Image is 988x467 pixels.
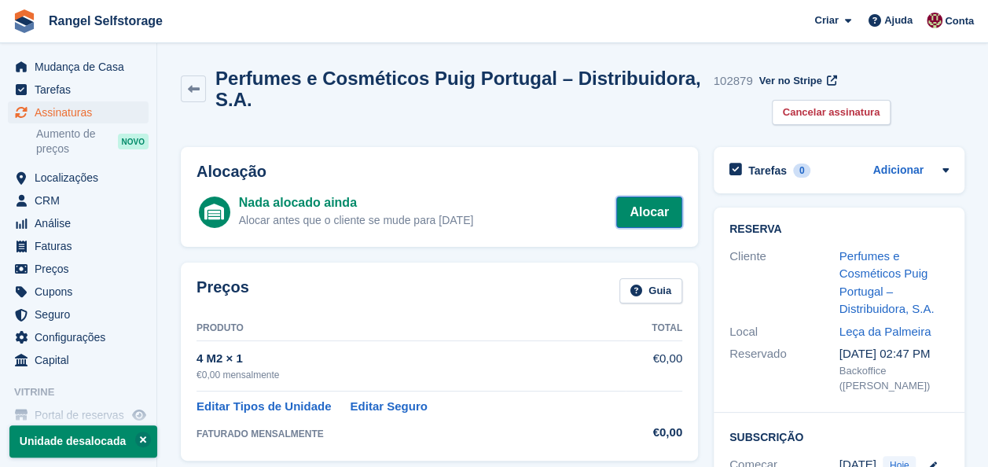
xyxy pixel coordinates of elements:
div: Cliente [729,248,839,318]
a: Ver no Stripe [753,68,840,94]
a: menu [8,326,149,348]
span: Conta [945,13,974,29]
div: €0,00 [626,424,682,442]
span: Tarefas [35,79,129,101]
span: Portal de reservas [35,404,129,426]
div: €0,00 mensalmente [196,368,626,382]
div: 102879 [713,72,752,90]
a: Adicionar [872,162,924,180]
a: menu [8,235,149,257]
div: Alocar antes que o cliente se mude para [DATE] [239,212,474,229]
h2: Perfumes e Cosméticos Puig Portugal – Distribuidora, S.A. [215,68,707,110]
a: menu [8,281,149,303]
a: Leça da Palmeira [839,325,931,338]
div: Reservado [729,345,839,394]
span: Seguro [35,303,129,325]
a: Cancelar assinatura [772,100,891,126]
div: Nada alocado ainda [239,193,474,212]
span: Cupons [35,281,129,303]
h2: Alocação [196,163,682,181]
span: Análise [35,212,129,234]
div: Local [729,323,839,341]
span: Vitrine [14,384,156,400]
div: [DATE] 02:47 PM [839,345,949,363]
a: menu [8,56,149,78]
th: Total [626,316,682,341]
span: Localizações [35,167,129,189]
span: Configurações [35,326,129,348]
span: Preços [35,258,129,280]
div: 4 M2 × 1 [196,350,626,368]
a: Rangel Selfstorage [42,8,169,34]
a: menu [8,212,149,234]
h2: Reserva [729,223,949,236]
a: Loja de pré-visualização [130,406,149,425]
a: Perfumes e Cosméticos Puig Portugal – Distribuidora, S.A. [839,249,935,316]
span: Mudança de Casa [35,56,129,78]
div: FATURADO MENSALMENTE [196,427,626,441]
a: menu [8,404,149,426]
a: menu [8,303,149,325]
a: Guia [619,278,682,304]
span: Aumento de preços [36,127,118,156]
div: NOVO [118,134,149,149]
th: Produto [196,316,626,341]
span: Faturas [35,235,129,257]
a: menu [8,258,149,280]
img: Diana Moreira [927,13,942,28]
span: Assinaturas [35,101,129,123]
h2: Tarefas [748,164,787,178]
div: 0 [793,164,811,178]
a: Alocar [616,197,682,228]
img: stora-icon-8386f47178a22dfd0bd8f6a31ec36ba5ce8667c1dd55bd0f319d3a0aa187defe.svg [13,9,36,33]
a: Aumento de preços NOVO [36,126,149,157]
td: €0,00 [626,341,682,391]
a: menu [8,189,149,211]
div: Backoffice ([PERSON_NAME]) [839,363,949,394]
a: menu [8,79,149,101]
span: CRM [35,189,129,211]
h2: Preços [196,278,249,304]
a: menu [8,167,149,189]
a: Editar Tipos de Unidade [196,398,331,416]
p: Unidade desalocada [9,425,157,458]
a: menu [8,101,149,123]
span: Criar [814,13,838,28]
a: menu [8,349,149,371]
span: Ajuda [884,13,913,28]
span: Ver no Stripe [759,73,822,89]
a: Editar Seguro [350,398,427,416]
h2: Subscrição [729,428,949,444]
span: Capital [35,349,129,371]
